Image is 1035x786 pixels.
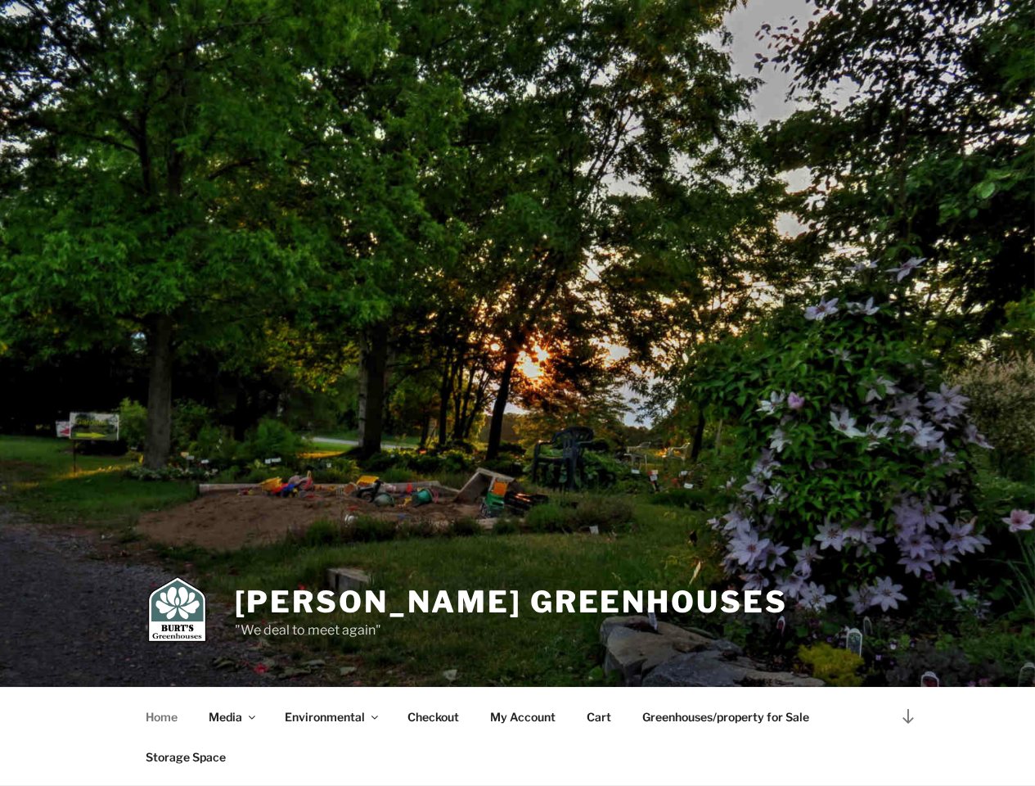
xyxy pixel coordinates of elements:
nav: Top Menu [132,697,904,777]
a: Greenhouses/property for Sale [628,697,824,737]
a: Cart [573,697,626,737]
img: Burt's Greenhouses [148,576,206,642]
p: "We deal to meet again" [235,621,788,640]
a: My Account [476,697,570,737]
a: Storage Space [132,737,241,777]
a: Media [195,697,268,737]
a: Environmental [271,697,391,737]
a: Checkout [394,697,474,737]
a: [PERSON_NAME] Greenhouses [235,584,788,620]
a: Home [132,697,192,737]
